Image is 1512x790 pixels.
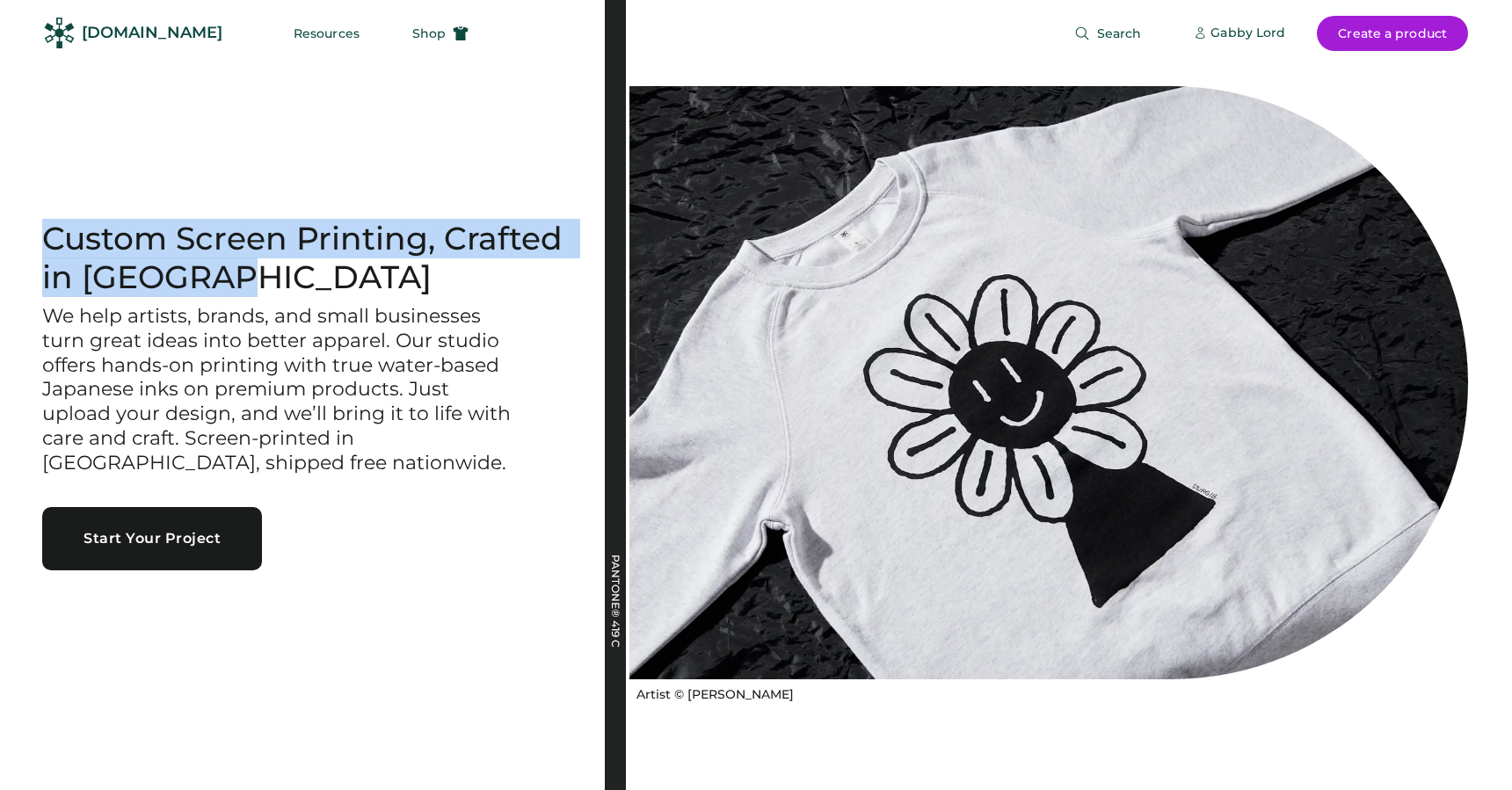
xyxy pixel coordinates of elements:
[1317,16,1468,51] button: Create a product
[1428,711,1504,786] iframe: Front Chat
[1210,25,1285,42] div: Gabby Lord
[42,507,262,570] button: Start Your Project
[629,679,794,704] a: Artist © [PERSON_NAME]
[391,16,490,51] button: Shop
[1097,27,1142,40] span: Search
[412,27,446,40] span: Shop
[42,304,517,476] h3: We help artists, brands, and small businesses turn great ideas into better apparel. Our studio of...
[273,16,381,51] button: Resources
[42,220,563,297] h1: Custom Screen Printing, Crafted in [GEOGRAPHIC_DATA]
[636,686,794,704] div: Artist © [PERSON_NAME]
[82,22,222,44] div: [DOMAIN_NAME]
[610,554,621,730] div: PANTONE® 419 C
[44,18,75,48] img: Rendered Logo - Screens
[1053,16,1163,51] button: Search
